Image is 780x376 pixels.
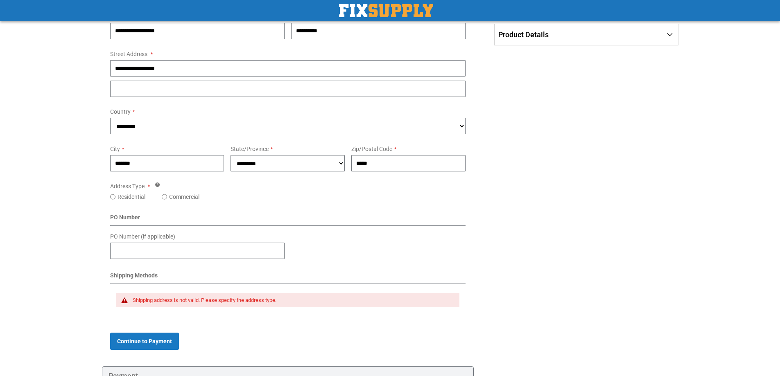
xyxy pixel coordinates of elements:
[339,4,433,17] a: store logo
[117,338,172,344] span: Continue to Payment
[110,183,145,189] span: Address Type
[231,146,269,152] span: State/Province
[169,193,199,201] label: Commercial
[110,213,466,226] div: PO Number
[110,146,120,152] span: City
[110,51,147,57] span: Street Address
[110,333,179,350] button: Continue to Payment
[118,193,145,201] label: Residential
[110,108,131,115] span: Country
[339,4,433,17] img: Fix Industrial Supply
[351,146,392,152] span: Zip/Postal Code
[110,233,175,240] span: PO Number (if applicable)
[498,30,549,39] span: Product Details
[133,297,452,304] div: Shipping address is not valid. Please specify the address type.
[110,271,466,284] div: Shipping Methods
